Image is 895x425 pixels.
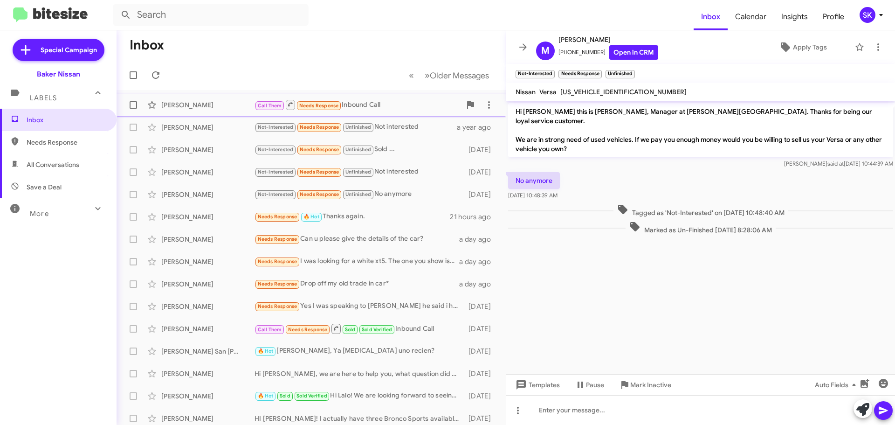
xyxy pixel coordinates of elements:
[255,99,461,111] div: Inbound Call
[464,324,498,334] div: [DATE]
[161,257,255,266] div: [PERSON_NAME]
[860,7,875,23] div: SK
[345,169,371,175] span: Unfinished
[300,169,339,175] span: Needs Response
[630,376,671,393] span: Mark Inactive
[255,279,459,289] div: Drop off my old trade in car*
[425,70,430,81] span: »
[403,66,420,85] button: Previous
[258,348,274,354] span: 🔥 Hot
[613,204,788,217] span: Tagged as 'Not-Interested' on [DATE] 10:48:40 AM
[345,327,356,333] span: Sold
[161,235,255,244] div: [PERSON_NAME]
[459,279,498,289] div: a day ago
[815,3,852,30] span: Profile
[255,301,464,312] div: Yes I was speaking to [PERSON_NAME] he said i had to come up with 1500
[255,211,450,222] div: Thanks again.
[774,3,815,30] a: Insights
[161,190,255,199] div: [PERSON_NAME]
[161,167,255,177] div: [PERSON_NAME]
[609,45,658,60] a: Open in CRM
[539,88,557,96] span: Versa
[255,189,464,200] div: No anymore
[255,144,464,155] div: Sold ...
[606,70,635,78] small: Unfinished
[258,281,297,287] span: Needs Response
[694,3,728,30] a: Inbox
[852,7,885,23] button: SK
[784,160,893,167] span: [PERSON_NAME] [DATE] 10:44:39 AM
[464,391,498,401] div: [DATE]
[508,172,560,189] p: No anymore
[258,191,294,197] span: Not-Interested
[41,45,97,55] span: Special Campaign
[258,169,294,175] span: Not-Interested
[464,145,498,154] div: [DATE]
[508,192,558,199] span: [DATE] 10:48:39 AM
[27,138,106,147] span: Needs Response
[161,391,255,401] div: [PERSON_NAME]
[255,122,457,132] div: Not interested
[27,160,79,169] span: All Conversations
[258,124,294,130] span: Not-Interested
[464,167,498,177] div: [DATE]
[161,279,255,289] div: [PERSON_NAME]
[516,70,555,78] small: Not-Interested
[541,43,550,58] span: M
[345,124,371,130] span: Unfinished
[807,376,867,393] button: Auto Fields
[30,94,57,102] span: Labels
[506,376,567,393] button: Templates
[258,303,297,309] span: Needs Response
[459,257,498,266] div: a day ago
[161,145,255,154] div: [PERSON_NAME]
[161,302,255,311] div: [PERSON_NAME]
[161,100,255,110] div: [PERSON_NAME]
[258,214,297,220] span: Needs Response
[255,369,464,378] div: Hi [PERSON_NAME], we are here to help you, what question did you have?
[255,390,464,401] div: Hi Lalo! We are looking forward to seeing you here [DATE] after 5PM! I will set a time for 6pm, a...
[464,347,498,356] div: [DATE]
[161,212,255,222] div: [PERSON_NAME]
[755,39,850,56] button: Apply Tags
[430,70,489,81] span: Older Messages
[13,39,104,61] a: Special Campaign
[37,70,80,79] div: Baker Nissan
[161,123,255,132] div: [PERSON_NAME]
[280,393,290,399] span: Sold
[161,414,255,423] div: [PERSON_NAME]
[793,39,827,56] span: Apply Tags
[300,124,339,130] span: Needs Response
[345,146,371,153] span: Unfinished
[409,70,414,81] span: «
[457,123,498,132] div: a year ago
[728,3,774,30] span: Calendar
[255,256,459,267] div: I was looking for a white xt5. The one you show is silver. Do you have any other ones
[258,146,294,153] span: Not-Interested
[558,45,658,60] span: [PHONE_NUMBER]
[586,376,604,393] span: Pause
[560,88,687,96] span: [US_VEHICLE_IDENTIFICATION_NUMBER]
[258,236,297,242] span: Needs Response
[161,347,255,356] div: [PERSON_NAME] San [PERSON_NAME]
[827,160,844,167] span: said at
[30,209,49,218] span: More
[612,376,679,393] button: Mark Inactive
[288,327,328,333] span: Needs Response
[258,327,282,333] span: Call Them
[567,376,612,393] button: Pause
[514,376,560,393] span: Templates
[362,327,392,333] span: Sold Verified
[258,258,297,265] span: Needs Response
[113,4,309,26] input: Search
[508,103,893,157] p: Hi [PERSON_NAME] this is [PERSON_NAME], Manager at [PERSON_NAME][GEOGRAPHIC_DATA]. Thanks for bei...
[419,66,495,85] button: Next
[626,221,776,235] span: Marked as Un-Finished [DATE] 8:28:06 AM
[464,302,498,311] div: [DATE]
[345,191,371,197] span: Unfinished
[300,191,339,197] span: Needs Response
[299,103,339,109] span: Needs Response
[464,190,498,199] div: [DATE]
[516,88,536,96] span: Nissan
